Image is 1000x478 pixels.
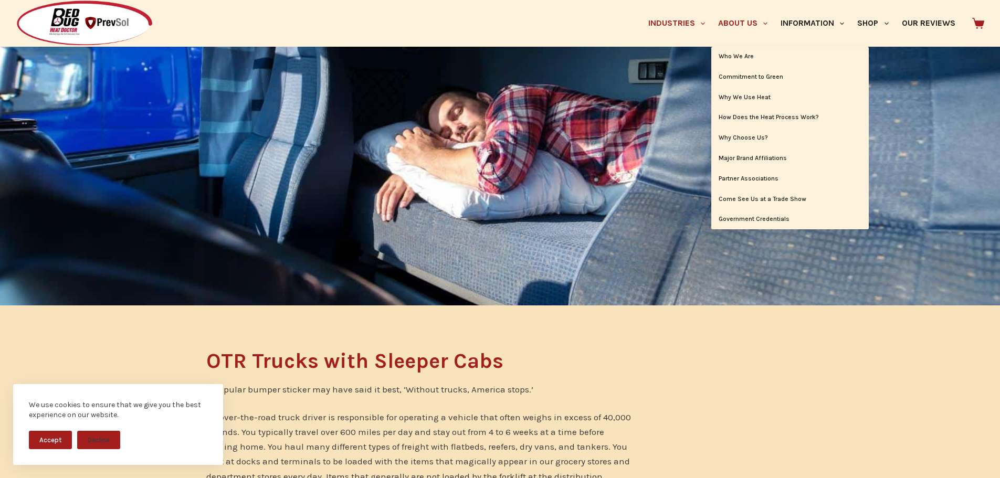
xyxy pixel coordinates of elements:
a: Major Brand Affiliations [711,148,869,168]
div: We use cookies to ensure that we give you the best experience on our website. [29,400,207,420]
h1: OTR Trucks with Sleeper Cabs [206,350,633,371]
a: How Does the Heat Process Work? [711,108,869,128]
a: Come See Us at a Trade Show [711,189,869,209]
a: Why We Use Heat [711,88,869,108]
p: A popular bumper sticker may have said it best, ‘Without trucks, America stops.’ [206,382,633,397]
button: Decline [77,431,120,449]
a: Partner Associations [711,169,869,189]
button: Open LiveChat chat widget [8,4,40,36]
button: Accept [29,431,72,449]
a: Who We Are [711,47,869,67]
a: Government Credentials [711,209,869,229]
a: Why Choose Us? [711,128,869,148]
a: Commitment to Green [711,67,869,87]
